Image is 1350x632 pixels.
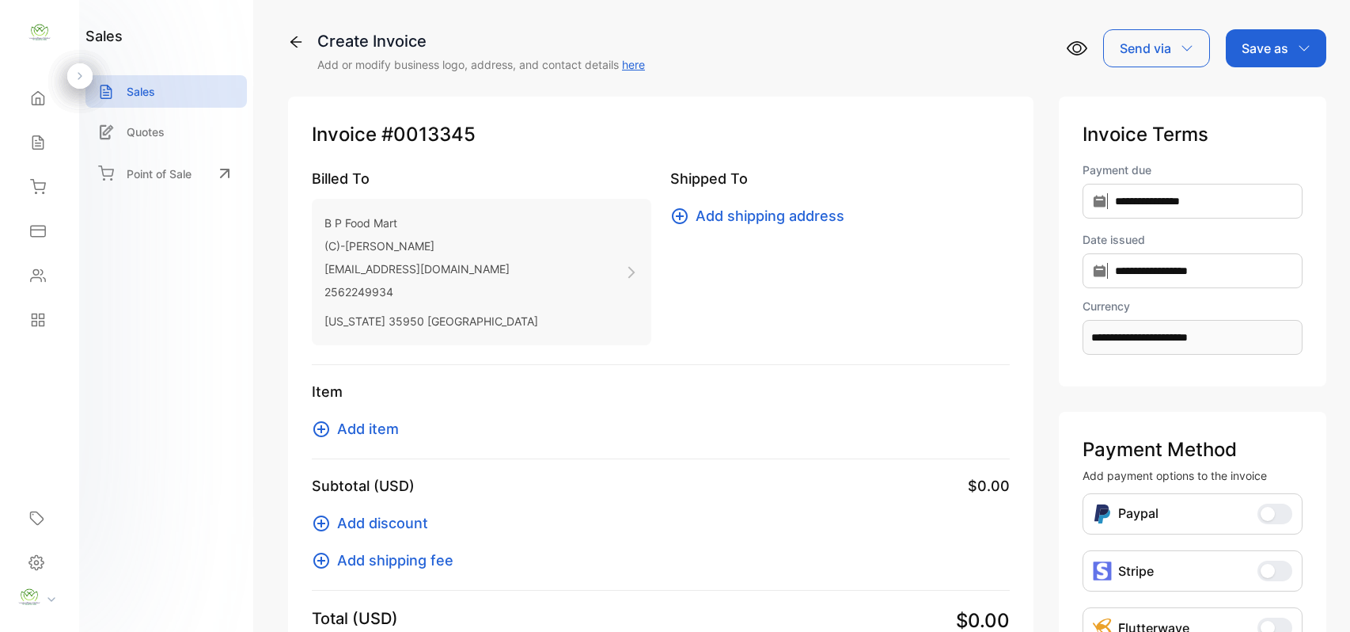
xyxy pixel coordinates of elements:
[324,211,538,234] p: B P Food Mart
[1083,120,1303,149] p: Invoice Terms
[670,205,854,227] button: Add shipping address
[324,234,538,257] p: (C)-[PERSON_NAME]
[317,29,645,53] div: Create Invoice
[968,475,1010,497] span: $0.00
[1120,39,1171,58] p: Send via
[1118,504,1158,524] p: Paypal
[1226,29,1326,67] button: Save as
[1093,562,1112,581] img: icon
[337,550,453,571] span: Add shipping fee
[1118,562,1154,581] p: Stripe
[1103,29,1210,67] button: Send via
[317,56,645,73] p: Add or modify business logo, address, and contact details
[1083,231,1303,248] label: Date issued
[312,418,408,440] button: Add item
[312,120,1010,149] p: Invoice
[622,58,645,71] a: here
[85,116,247,148] a: Quotes
[312,381,1010,402] p: Item
[127,166,192,182] p: Point of Sale
[324,280,538,303] p: 2562249934
[337,418,399,440] span: Add item
[1083,467,1303,484] p: Add payment options to the invoice
[670,168,1010,189] p: Shipped To
[85,75,247,108] a: Sales
[337,512,428,534] span: Add discount
[381,120,476,149] span: #0013345
[312,607,398,630] p: Total (USD)
[1093,504,1112,524] img: Icon
[1083,298,1303,314] label: Currency
[312,550,463,571] button: Add shipping fee
[1083,436,1303,464] p: Payment Method
[696,205,844,227] span: Add shipping address
[312,512,438,534] button: Add discount
[28,21,51,44] img: logo
[17,585,41,609] img: profile
[85,25,123,47] h1: sales
[324,310,538,333] p: [US_STATE] 35950 [GEOGRAPHIC_DATA]
[312,168,651,189] p: Billed To
[324,257,538,280] p: [EMAIL_ADDRESS][DOMAIN_NAME]
[127,124,165,140] p: Quotes
[85,156,247,191] a: Point of Sale
[1083,162,1303,178] label: Payment due
[1242,39,1288,58] p: Save as
[127,83,155,100] p: Sales
[312,475,415,497] p: Subtotal (USD)
[1284,565,1350,632] iframe: LiveChat chat widget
